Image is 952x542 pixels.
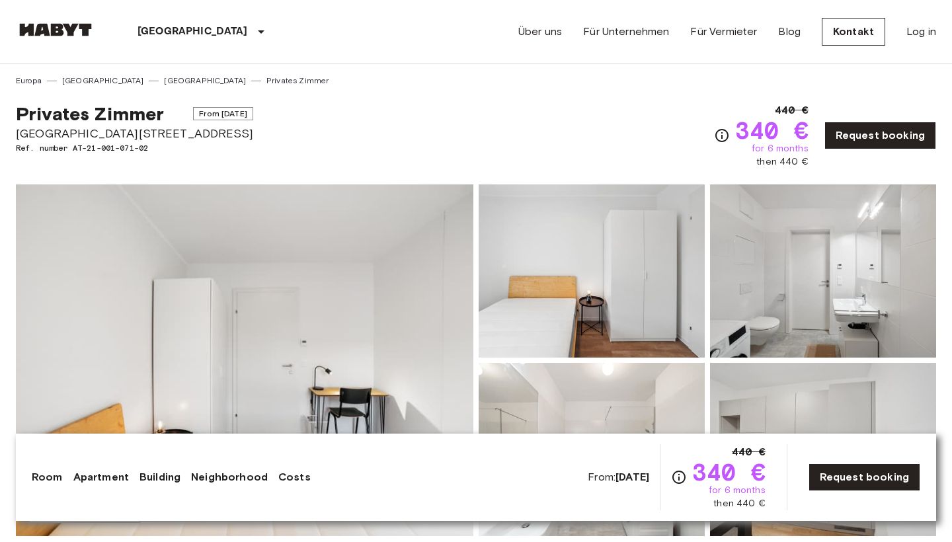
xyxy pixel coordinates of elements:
[139,469,180,485] a: Building
[710,184,936,358] img: Picture of unit AT-21-001-071-02
[709,484,766,497] span: for 6 months
[710,363,936,536] img: Picture of unit AT-21-001-071-02
[479,363,705,536] img: Picture of unit AT-21-001-071-02
[16,184,473,536] img: Marketing picture of unit AT-21-001-071-02
[732,444,766,460] span: 440 €
[32,469,63,485] a: Room
[735,118,809,142] span: 340 €
[138,24,248,40] p: [GEOGRAPHIC_DATA]
[16,102,164,125] span: Privates Zimmer
[822,18,885,46] a: Kontakt
[191,469,268,485] a: Neighborhood
[713,497,766,510] span: then 440 €
[16,75,42,87] a: Europa
[824,122,936,149] a: Request booking
[756,155,809,169] span: then 440 €
[775,102,809,118] span: 440 €
[266,75,329,87] a: Privates Zimmer
[278,469,311,485] a: Costs
[809,463,920,491] a: Request booking
[906,24,936,40] a: Log in
[583,24,669,40] a: Für Unternehmen
[692,460,766,484] span: 340 €
[193,107,253,120] span: From [DATE]
[518,24,562,40] a: Über uns
[752,142,809,155] span: for 6 months
[615,471,649,483] b: [DATE]
[588,470,649,484] span: From:
[73,469,129,485] a: Apartment
[714,128,730,143] svg: Check cost overview for full price breakdown. Please note that discounts apply to new joiners onl...
[164,75,246,87] a: [GEOGRAPHIC_DATA]
[479,184,705,358] img: Picture of unit AT-21-001-071-02
[690,24,757,40] a: Für Vermieter
[671,469,687,485] svg: Check cost overview for full price breakdown. Please note that discounts apply to new joiners onl...
[16,142,253,154] span: Ref. number AT-21-001-071-02
[778,24,801,40] a: Blog
[16,125,253,142] span: [GEOGRAPHIC_DATA][STREET_ADDRESS]
[62,75,144,87] a: [GEOGRAPHIC_DATA]
[16,23,95,36] img: Habyt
